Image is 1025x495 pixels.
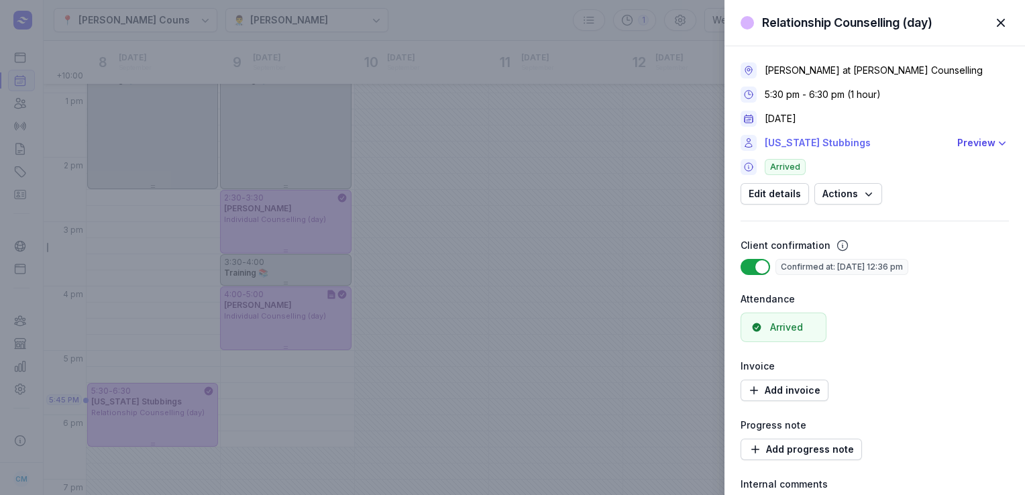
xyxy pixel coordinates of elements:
[814,183,882,205] button: Actions
[765,112,796,125] div: [DATE]
[765,88,881,101] div: 5:30 pm - 6:30 pm (1 hour)
[749,382,820,398] span: Add invoice
[770,321,803,334] div: Arrived
[765,159,806,175] span: Arrived
[741,183,809,205] button: Edit details
[775,259,908,275] span: Confirmed at: [DATE] 12:36 pm
[957,135,995,151] div: Preview
[741,417,1009,433] div: Progress note
[765,135,949,151] a: [US_STATE] Stubbings
[741,358,1009,374] div: Invoice
[741,237,830,254] div: Client confirmation
[765,64,983,77] div: [PERSON_NAME] at [PERSON_NAME] Counselling
[741,476,1009,492] div: Internal comments
[749,441,854,457] span: Add progress note
[762,15,932,31] div: Relationship Counselling (day)
[749,186,801,202] span: Edit details
[957,135,1009,151] button: Preview
[741,291,1009,307] div: Attendance
[822,186,874,202] span: Actions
